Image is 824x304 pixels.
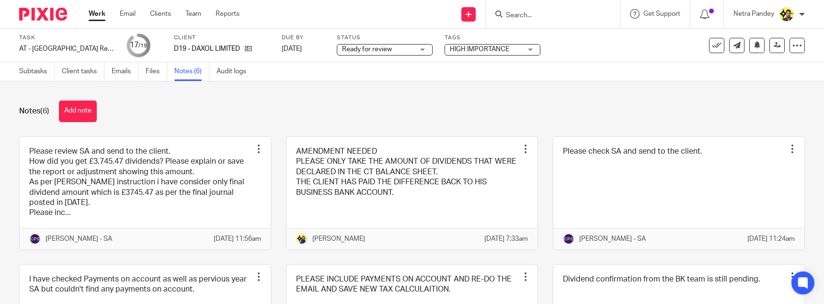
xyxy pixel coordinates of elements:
label: Tags [445,34,540,42]
h1: Notes [19,106,49,116]
p: [DATE] 11:24am [747,234,795,244]
img: Netra-New-Starbridge-Yellow.jpg [779,7,794,22]
a: Files [146,62,167,81]
span: Get Support [643,11,680,17]
p: [DATE] 7:33am [484,234,528,244]
span: Ready for review [342,46,392,53]
p: D19 - DAXOL LIMITED [174,44,240,54]
a: Clients [150,9,171,19]
a: Work [89,9,105,19]
a: Client tasks [62,62,104,81]
label: Status [337,34,433,42]
label: Task [19,34,115,42]
label: Due by [282,34,325,42]
div: 17 [130,40,147,51]
img: svg%3E [563,233,574,245]
a: Subtasks [19,62,55,81]
img: Pixie [19,8,67,21]
button: Add note [59,101,97,122]
span: (6) [40,107,49,115]
span: HIGH IMPORTANCE [450,46,509,53]
a: Email [120,9,136,19]
a: Team [185,9,201,19]
label: Client [174,34,270,42]
a: Reports [216,9,240,19]
div: AT - SA Return - PE 05-04-2025 [19,44,115,54]
p: [PERSON_NAME] - SA [579,234,646,244]
span: [DATE] [282,45,302,52]
p: [PERSON_NAME] - SA [46,234,112,244]
a: Notes (6) [174,62,209,81]
img: Bobo-Starbridge%201.jpg [296,233,308,245]
div: AT - [GEOGRAPHIC_DATA] Return - PE [DATE] [19,44,115,54]
img: svg%3E [29,233,41,245]
p: [DATE] 11:56am [214,234,261,244]
p: Netra Pandey [733,9,774,19]
a: Audit logs [217,62,253,81]
a: Emails [112,62,138,81]
p: [PERSON_NAME] [312,234,365,244]
input: Search [505,11,591,20]
small: /19 [138,43,147,48]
